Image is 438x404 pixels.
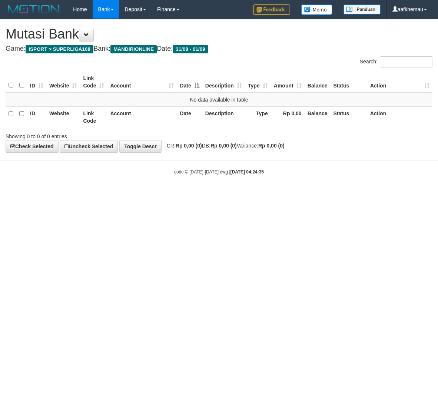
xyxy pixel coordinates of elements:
th: ID [27,106,46,128]
h1: Mutasi Bank [6,27,432,42]
img: MOTION_logo.png [6,4,62,15]
th: Balance [305,106,331,128]
th: Link Code [80,106,107,128]
strong: Rp 0,00 (0) [258,143,285,149]
label: Search: [360,56,432,67]
th: Action: activate to sort column ascending [367,72,432,93]
span: ISPORT > SUPERLIGA168 [26,45,93,53]
th: Website [46,106,80,128]
th: Account: activate to sort column ascending [107,72,177,93]
input: Search: [380,56,432,67]
td: No data available in table [6,93,432,107]
th: Description: activate to sort column ascending [202,72,245,93]
small: code © [DATE]-[DATE] dwg | [174,169,264,175]
th: Date [177,106,202,128]
strong: Rp 0,00 (0) [210,143,237,149]
a: Uncheck Selected [60,140,118,153]
th: Rp 0,00 [271,106,305,128]
th: Status [331,72,367,93]
th: Account [107,106,177,128]
strong: [DATE] 04:24:35 [230,169,264,175]
strong: Rp 0,00 (0) [176,143,202,149]
th: Type [245,106,271,128]
th: Balance [305,72,331,93]
th: Status [331,106,367,128]
a: Check Selected [6,140,59,153]
th: Link Code: activate to sort column ascending [80,72,107,93]
span: MANDIRIONLINE [110,45,157,53]
span: 31/08 - 01/09 [173,45,208,53]
a: Toggle Descr [119,140,162,153]
th: Type: activate to sort column ascending [245,72,271,93]
th: Website: activate to sort column ascending [46,72,80,93]
th: Amount: activate to sort column ascending [271,72,305,93]
img: Feedback.jpg [253,4,290,15]
img: panduan.png [344,4,381,14]
img: Button%20Memo.svg [301,4,332,15]
th: ID: activate to sort column ascending [27,72,46,93]
h4: Game: Bank: Date: [6,45,432,53]
th: Description [202,106,245,128]
th: Action [367,106,432,128]
th: Date: activate to sort column descending [177,72,202,93]
div: Showing 0 to 0 of 0 entries [6,130,177,140]
span: CR: DB: Variance: [163,143,285,149]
